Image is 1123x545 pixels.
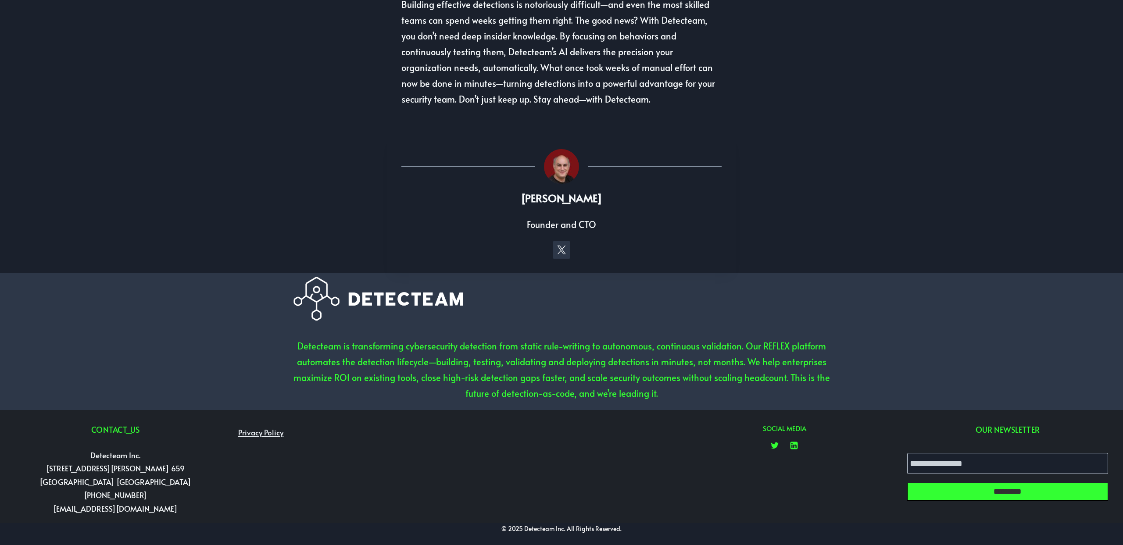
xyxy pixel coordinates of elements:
h6: US [11,424,220,435]
p: Founder and CTO [450,217,674,232]
a: Privacy Policy [233,424,288,442]
p: © 2025 Detecteam Inc. All Rights Reserved. [11,523,1112,534]
span: _ [126,424,130,435]
input: Email Address * [907,453,1108,474]
nav: Footer [233,424,443,442]
img: Avatar photo [544,149,579,184]
p: Detecteam Inc. [STREET_ADDRESS][PERSON_NAME] 659 [GEOGRAPHIC_DATA] [GEOGRAPHIC_DATA] [PHONE_NUMBE... [11,449,220,516]
p: Detecteam is transforming cybersecurity detection from static rule-writing to autonomous, continu... [289,338,834,401]
b: [PERSON_NAME] [521,191,602,205]
h2: SOCIAL MEDIA [680,424,889,434]
a: Linkedin [785,437,803,454]
span: CONTACT [91,424,125,435]
h6: OUR NEWSLETTER [903,424,1112,435]
a: Twitter [766,437,783,454]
